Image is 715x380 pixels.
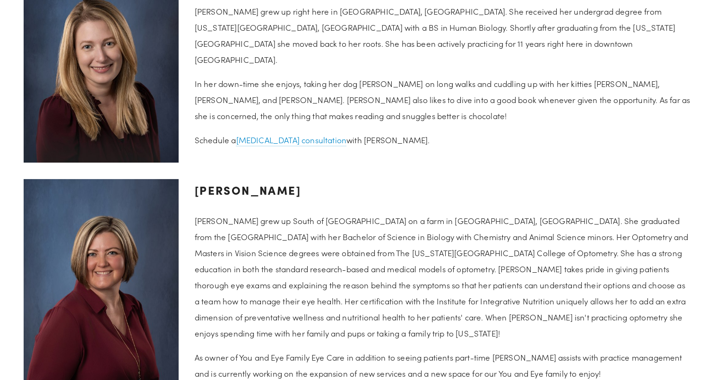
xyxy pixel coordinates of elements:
p: [PERSON_NAME] grew up South of [GEOGRAPHIC_DATA] on a farm in [GEOGRAPHIC_DATA], [GEOGRAPHIC_DATA... [195,213,691,341]
p: Schedule a with [PERSON_NAME]. [195,132,691,148]
p: In her down-time she enjoys, taking her dog [PERSON_NAME] on long walks and cuddling up with her ... [195,76,691,124]
a: [MEDICAL_DATA] consultation [236,135,346,146]
h3: [PERSON_NAME] [195,179,691,201]
p: [PERSON_NAME] grew up right here in [GEOGRAPHIC_DATA], [GEOGRAPHIC_DATA]. She received her underg... [195,3,691,68]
